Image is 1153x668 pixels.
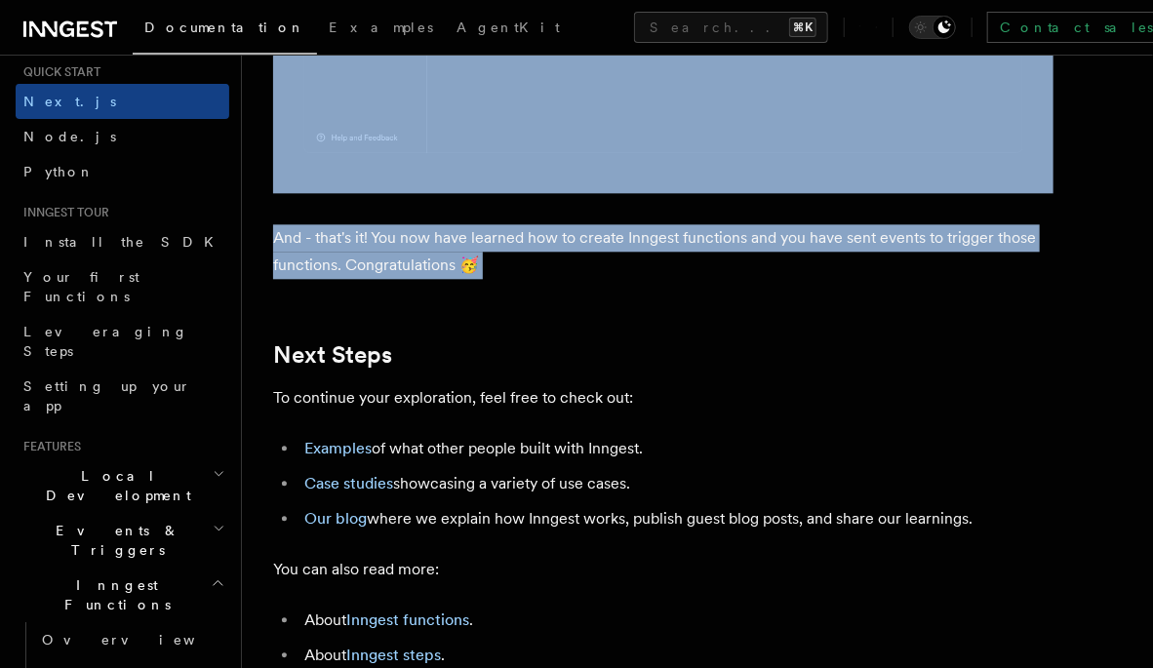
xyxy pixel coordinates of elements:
p: You can also read more: [273,556,1054,583]
span: Install the SDK [23,234,225,250]
a: Node.js [16,119,229,154]
a: Next Steps [273,341,392,369]
a: Python [16,154,229,189]
span: Your first Functions [23,269,139,304]
a: Documentation [133,6,317,55]
a: Setting up your app [16,369,229,423]
span: Inngest Functions [16,575,211,614]
p: And - that's it! You now have learned how to create Inngest functions and you have sent events to... [273,224,1054,279]
a: Next.js [16,84,229,119]
a: Case studies [304,474,393,492]
a: Leveraging Steps [16,314,229,369]
button: Events & Triggers [16,513,229,568]
a: Examples [304,439,372,457]
a: Install the SDK [16,224,229,259]
li: About . [298,607,1054,634]
a: Overview [34,622,229,657]
kbd: ⌘K [789,18,816,37]
span: Python [23,164,95,179]
li: showcasing a variety of use cases. [298,470,1054,497]
a: Examples [317,6,445,53]
button: Search...⌘K [634,12,828,43]
span: Overview [42,632,243,648]
a: AgentKit [445,6,572,53]
a: Inngest steps [346,646,441,664]
span: Quick start [16,64,100,80]
span: Events & Triggers [16,521,213,560]
a: Our blog [304,509,367,528]
span: Setting up your app [23,378,191,413]
span: AgentKit [457,20,560,35]
a: Inngest functions [346,610,469,629]
span: Features [16,439,81,454]
span: Next.js [23,94,116,109]
a: Your first Functions [16,259,229,314]
button: Toggle dark mode [909,16,956,39]
button: Local Development [16,458,229,513]
span: Documentation [144,20,305,35]
li: of what other people built with Inngest. [298,435,1054,462]
p: To continue your exploration, feel free to check out: [273,384,1054,412]
button: Inngest Functions [16,568,229,622]
span: Inngest tour [16,205,109,220]
span: Node.js [23,129,116,144]
span: Leveraging Steps [23,324,188,359]
li: where we explain how Inngest works, publish guest blog posts, and share our learnings. [298,505,1054,532]
span: Examples [329,20,433,35]
span: Local Development [16,466,213,505]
